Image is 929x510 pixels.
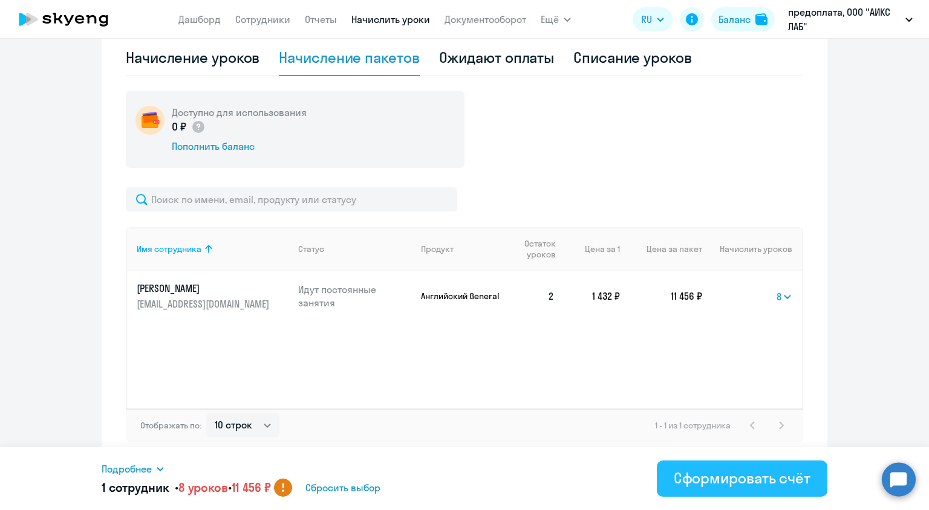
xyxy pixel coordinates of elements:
[140,420,201,431] span: Отображать по:
[445,13,526,25] a: Документооборот
[172,119,206,135] p: 0 ₽
[439,48,555,67] div: Ожидают оплаты
[102,462,152,476] span: Подробнее
[657,460,827,497] button: Сформировать счёт
[512,238,564,260] div: Остаток уроков
[719,12,751,27] div: Баланс
[305,480,380,495] span: Сбросить выбор
[541,12,559,27] span: Ещё
[573,48,692,67] div: Списание уроков
[421,244,503,254] div: Продукт
[126,187,457,211] input: Поиск по имени, email, продукту или статусу
[503,271,564,321] td: 2
[702,227,802,271] th: Начислить уроков
[298,283,412,309] p: Идут постоянные занятия
[782,5,919,34] button: предоплата, ООО "АИКС ЛАБ"
[711,7,775,31] button: Балансbalance
[305,13,337,25] a: Отчеты
[620,271,702,321] td: 11 456 ₽
[351,13,430,25] a: Начислить уроки
[298,244,412,254] div: Статус
[564,271,620,321] td: 1 432 ₽
[421,244,454,254] div: Продукт
[620,227,702,271] th: Цена за пакет
[137,282,272,295] p: [PERSON_NAME]
[788,5,901,34] p: предоплата, ООО "АИКС ЛАБ"
[655,420,731,431] span: 1 - 1 из 1 сотрудника
[641,12,652,27] span: RU
[232,480,271,495] span: 11 456 ₽
[178,13,221,25] a: Дашборд
[178,480,228,495] span: 8 уроков
[279,48,419,67] div: Начисление пакетов
[298,244,324,254] div: Статус
[135,106,165,135] img: wallet-circle.png
[421,291,503,302] p: Английский General
[564,227,620,271] th: Цена за 1
[137,282,288,311] a: [PERSON_NAME][EMAIL_ADDRESS][DOMAIN_NAME]
[512,238,555,260] span: Остаток уроков
[172,106,307,119] h5: Доступно для использования
[126,48,259,67] div: Начисление уроков
[755,13,768,25] img: balance
[137,244,201,254] div: Имя сотрудника
[102,479,270,496] h5: 1 сотрудник • •
[137,244,288,254] div: Имя сотрудника
[633,7,673,31] button: RU
[172,140,307,153] div: Пополнить баланс
[541,7,571,31] button: Ещё
[137,297,272,311] p: [EMAIL_ADDRESS][DOMAIN_NAME]
[235,13,290,25] a: Сотрудники
[674,468,810,488] div: Сформировать счёт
